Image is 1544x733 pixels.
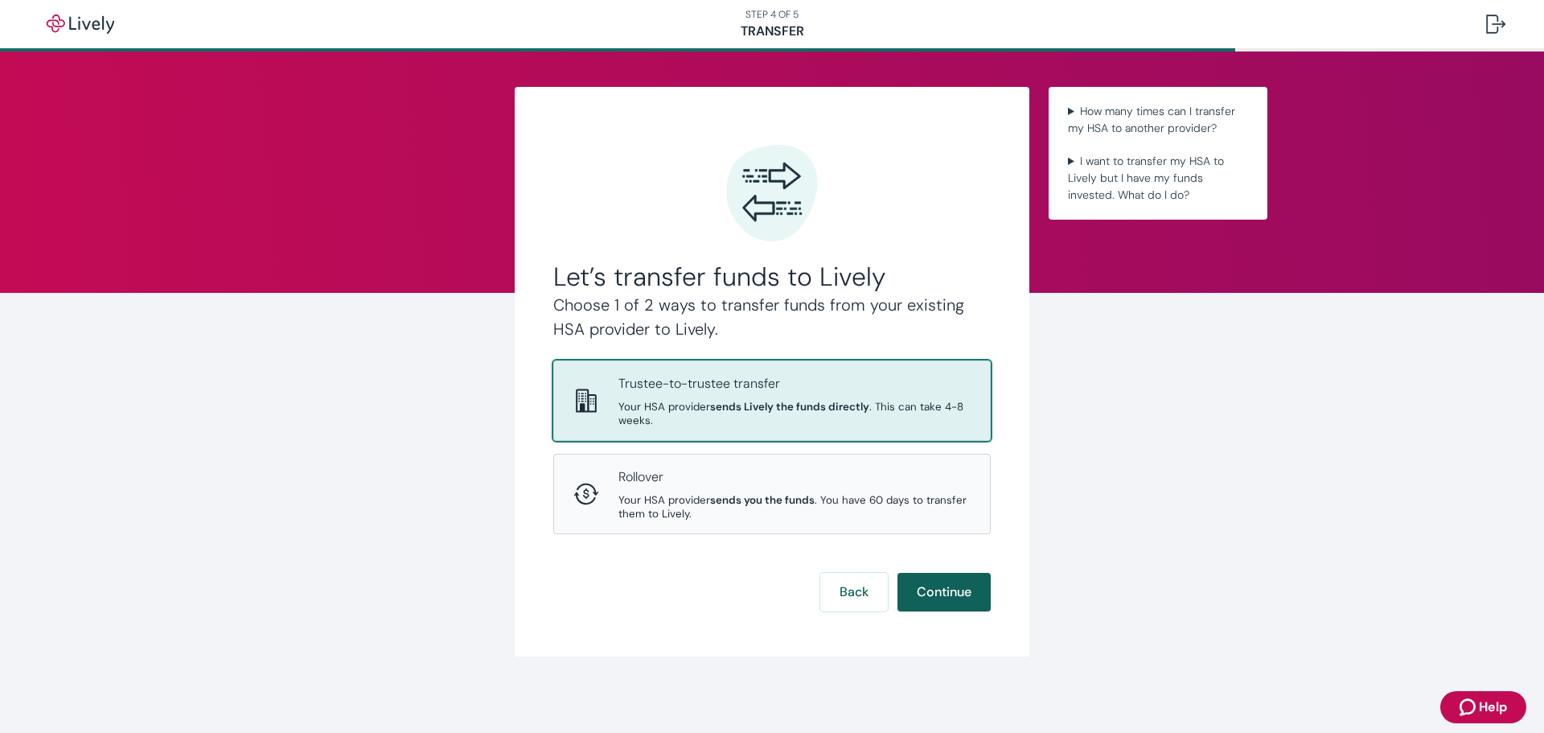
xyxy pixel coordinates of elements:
[618,374,971,393] p: Trustee-to-trustee transfer
[553,293,991,341] h4: Choose 1 of 2 ways to transfer funds from your existing HSA provider to Lively.
[1460,698,1479,717] svg: Zendesk support icon
[1061,100,1254,140] summary: How many times can I transfer my HSA to another provider?
[573,481,599,507] svg: Rollover
[820,573,888,612] button: Back
[710,493,815,507] strong: sends you the funds
[618,493,971,521] span: Your HSA provider . You have 60 days to transfer them to Lively.
[618,467,971,487] p: Rollover
[618,400,971,427] span: Your HSA provider . This can take 4-8 weeks.
[897,573,991,612] button: Continue
[553,261,991,293] h2: Let’s transfer funds to Lively
[554,361,990,440] button: Trustee-to-trusteeTrustee-to-trustee transferYour HSA providersends Lively the funds directly. Th...
[1479,698,1507,717] span: Help
[573,388,599,414] svg: Trustee-to-trustee
[1061,150,1254,207] summary: I want to transfer my HSA to Lively but I have my funds invested. What do I do?
[1473,5,1518,43] button: Log out
[1440,691,1526,723] button: Zendesk support iconHelp
[710,400,869,414] strong: sends Lively the funds directly
[35,14,125,34] img: Lively
[554,455,990,533] button: RolloverRolloverYour HSA providersends you the funds. You have 60 days to transfer them to Lively.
